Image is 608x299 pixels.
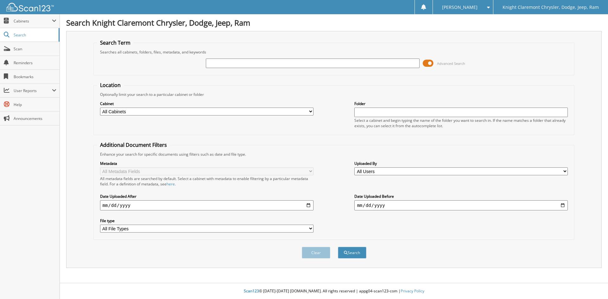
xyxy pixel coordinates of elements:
[97,152,571,157] div: Enhance your search for specific documents using filters such as date and file type.
[354,200,568,210] input: end
[97,39,134,46] legend: Search Term
[167,181,175,187] a: here
[100,101,313,106] label: Cabinet
[97,82,124,89] legend: Location
[100,194,313,199] label: Date Uploaded After
[338,247,366,259] button: Search
[14,32,55,38] span: Search
[14,88,52,93] span: User Reports
[401,288,424,294] a: Privacy Policy
[100,200,313,210] input: start
[14,74,56,79] span: Bookmarks
[14,46,56,52] span: Scan
[6,3,54,11] img: scan123-logo-white.svg
[100,176,313,187] div: All metadata fields are searched by default. Select a cabinet with metadata to enable filtering b...
[302,247,330,259] button: Clear
[14,116,56,121] span: Announcements
[354,161,568,166] label: Uploaded By
[14,102,56,107] span: Help
[354,194,568,199] label: Date Uploaded Before
[97,141,170,148] legend: Additional Document Filters
[100,218,313,223] label: File type
[97,49,571,55] div: Searches all cabinets, folders, files, metadata, and keywords
[503,5,599,9] span: Knight Claremont Chrysler, Dodge, Jeep, Ram
[442,5,478,9] span: [PERSON_NAME]
[14,60,56,65] span: Reminders
[244,288,259,294] span: Scan123
[437,61,465,66] span: Advanced Search
[354,101,568,106] label: Folder
[60,283,608,299] div: © [DATE]-[DATE] [DOMAIN_NAME]. All rights reserved | appg04-scan123-com |
[97,92,571,97] div: Optionally limit your search to a particular cabinet or folder
[14,18,52,24] span: Cabinets
[66,17,602,28] h1: Search Knight Claremont Chrysler, Dodge, Jeep, Ram
[354,118,568,128] div: Select a cabinet and begin typing the name of the folder you want to search in. If the name match...
[100,161,313,166] label: Metadata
